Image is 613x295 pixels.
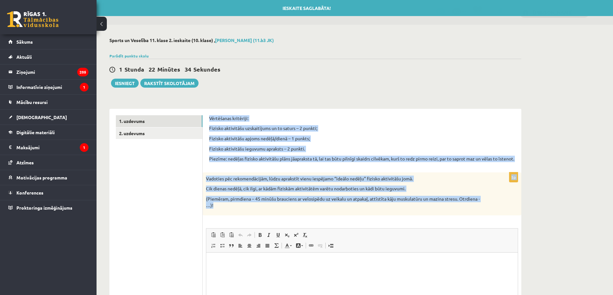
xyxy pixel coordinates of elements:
p: Cik dienas nedēļā, cik ilgi, ar kādām fiziskām aktivitātēm varētu nodarboties un kādi būtu ieguvumi. [206,186,486,192]
i: 205 [77,68,88,76]
span: Digitālie materiāli [16,129,55,135]
a: Pasvītrojums (vadīšanas taustiņš+U) [274,231,283,239]
p: Piezīme: nedēļas fizisko aktivitāšu plāns jāapraksta tā, lai tas būtu pilnīgi skaidrs cilvēkam, k... [209,156,515,162]
a: Ievietot kā vienkāršu tekstu (vadīšanas taustiņš+pārslēgšanas taustiņš+V) [218,231,227,239]
span: Sekundes [193,65,220,73]
a: Informatīvie ziņojumi1 [8,80,88,94]
a: Bloka citāts [227,241,236,250]
a: Izlīdzināt pa labi [254,241,263,250]
i: 1 [80,83,88,91]
a: Rakstīt skolotājam [140,79,199,88]
a: Atkārtot (vadīšanas taustiņš+Y) [245,231,254,239]
a: Teksta krāsa [283,241,294,250]
a: Apakšraksts [283,231,292,239]
a: Saite (vadīšanas taustiņš+K) [307,241,316,250]
span: Konferences [16,190,43,195]
span: 34 [185,65,191,73]
a: Sākums [8,34,88,49]
span: 1 [119,65,122,73]
a: Noņemt stilus [301,231,310,239]
a: 1. uzdevums [116,115,202,127]
a: Mācību resursi [8,95,88,109]
legend: Maksājumi [16,140,88,155]
a: Slīpraksts (vadīšanas taustiņš+I) [265,231,274,239]
a: Centrēti [245,241,254,250]
a: Aktuāli [8,49,88,64]
span: Sākums [16,39,33,45]
a: Ielīmēt (vadīšanas taustiņš+V) [209,231,218,239]
span: Stunda [125,65,144,73]
a: Izlīdzināt pa kreisi [236,241,245,250]
span: Motivācijas programma [16,175,67,180]
i: 1 [80,143,88,152]
a: 2. uzdevums [116,127,202,139]
p: Fizisko aktivitāšu uzskaitījums un to saturs – 2 punkti; [209,125,515,132]
span: Proktoringa izmēģinājums [16,205,72,211]
p: Vadoties pēc rekomendācijām, lūdzu aprakstīt vienu iespējamo ‘’ideālo nedēļu’’ fizisko aktivitāšu... [206,176,486,182]
a: Parādīt punktu skalu [109,53,149,58]
a: Treknraksts (vadīšanas taustiņš+B) [255,231,265,239]
p: Fizisko aktivitāšu apjoms nedēļā/dienā – 1 punkts; [209,135,515,142]
a: Konferences [8,185,88,200]
button: Iesniegt [111,79,139,88]
a: Ievietot no Worda [227,231,236,239]
span: Aktuāli [16,54,32,60]
a: Digitālie materiāli [8,125,88,140]
a: Fona krāsa [294,241,305,250]
p: (Piemēram, pirmdiena – 45 minūšu brauciens ar velosipēdu uz veikalu un atpakaļ, attīstīta kāju mu... [206,196,486,208]
a: Ievietot/noņemt numurētu sarakstu [209,241,218,250]
a: [PERSON_NAME] (11.b3 JK) [215,37,274,43]
a: Rīgas 1. Tālmācības vidusskola [7,11,59,27]
span: Minūtes [157,65,180,73]
a: Math [272,241,281,250]
span: [DEMOGRAPHIC_DATA] [16,114,67,120]
a: Ievietot lapas pārtraukumu drukai [326,241,335,250]
a: Atzīmes [8,155,88,170]
a: Atsaistīt [316,241,325,250]
p: Fizisko aktivitāšu ieguvumu apraksts – 2 punkti. [209,146,515,152]
span: Atzīmes [16,160,34,165]
span: 22 [149,65,155,73]
a: Atcelt (vadīšanas taustiņš+Z) [236,231,245,239]
a: Maksājumi1 [8,140,88,155]
a: Ievietot/noņemt sarakstu ar aizzīmēm [218,241,227,250]
a: Ziņojumi205 [8,65,88,79]
a: Izlīdzināt malas [263,241,272,250]
a: Proktoringa izmēģinājums [8,200,88,215]
legend: Ziņojumi [16,65,88,79]
p: Vērtēšanas kritēriji: [209,115,515,122]
a: [DEMOGRAPHIC_DATA] [8,110,88,125]
p: 5p [509,172,518,182]
a: Motivācijas programma [8,170,88,185]
legend: Informatīvie ziņojumi [16,80,88,94]
a: Augšraksts [292,231,301,239]
h2: Sports un Veselība 11. klase 2. ieskaite (10. klase) , [109,38,521,43]
span: Mācību resursi [16,99,48,105]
